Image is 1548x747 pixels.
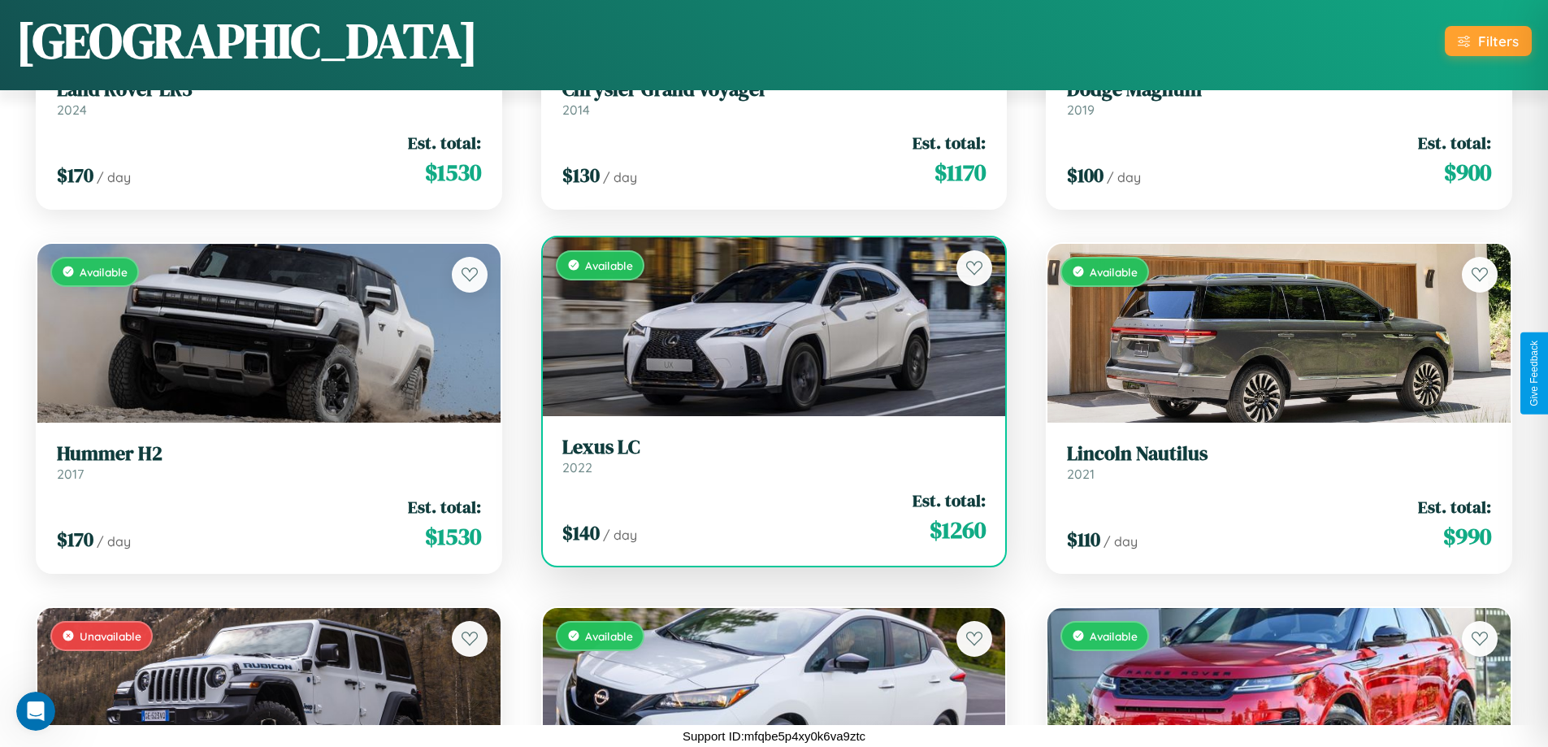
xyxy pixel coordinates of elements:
[1067,466,1095,482] span: 2021
[16,7,478,74] h1: [GEOGRAPHIC_DATA]
[683,725,865,747] p: Support ID: mfqbe5p4xy0k6va9ztc
[1104,533,1138,549] span: / day
[1528,341,1540,406] div: Give Feedback
[585,629,633,643] span: Available
[562,162,600,189] span: $ 130
[1418,495,1491,519] span: Est. total:
[585,258,633,272] span: Available
[1418,131,1491,154] span: Est. total:
[562,78,986,118] a: Chrysler Grand Voyager2014
[1067,78,1491,102] h3: Dodge Magnum
[408,131,481,154] span: Est. total:
[1443,520,1491,553] span: $ 990
[57,442,481,466] h3: Hummer H2
[1067,442,1491,466] h3: Lincoln Nautilus
[1067,78,1491,118] a: Dodge Magnum2019
[1067,102,1095,118] span: 2019
[16,692,55,731] iframe: Intercom live chat
[425,156,481,189] span: $ 1530
[57,526,93,553] span: $ 170
[408,495,481,519] span: Est. total:
[97,169,131,185] span: / day
[57,102,87,118] span: 2024
[562,78,986,102] h3: Chrysler Grand Voyager
[1090,265,1138,279] span: Available
[57,162,93,189] span: $ 170
[80,629,141,643] span: Unavailable
[425,520,481,553] span: $ 1530
[57,78,481,118] a: Land Rover LR32024
[1090,629,1138,643] span: Available
[562,436,986,459] h3: Lexus LC
[930,514,986,546] span: $ 1260
[1067,162,1104,189] span: $ 100
[57,442,481,482] a: Hummer H22017
[1445,26,1532,56] button: Filters
[1067,526,1100,553] span: $ 110
[97,533,131,549] span: / day
[57,466,84,482] span: 2017
[1478,33,1519,50] div: Filters
[603,169,637,185] span: / day
[913,489,986,512] span: Est. total:
[913,131,986,154] span: Est. total:
[562,102,590,118] span: 2014
[1107,169,1141,185] span: / day
[562,519,600,546] span: $ 140
[562,436,986,476] a: Lexus LC2022
[562,459,592,476] span: 2022
[57,78,481,102] h3: Land Rover LR3
[1067,442,1491,482] a: Lincoln Nautilus2021
[934,156,986,189] span: $ 1170
[80,265,128,279] span: Available
[603,527,637,543] span: / day
[1444,156,1491,189] span: $ 900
